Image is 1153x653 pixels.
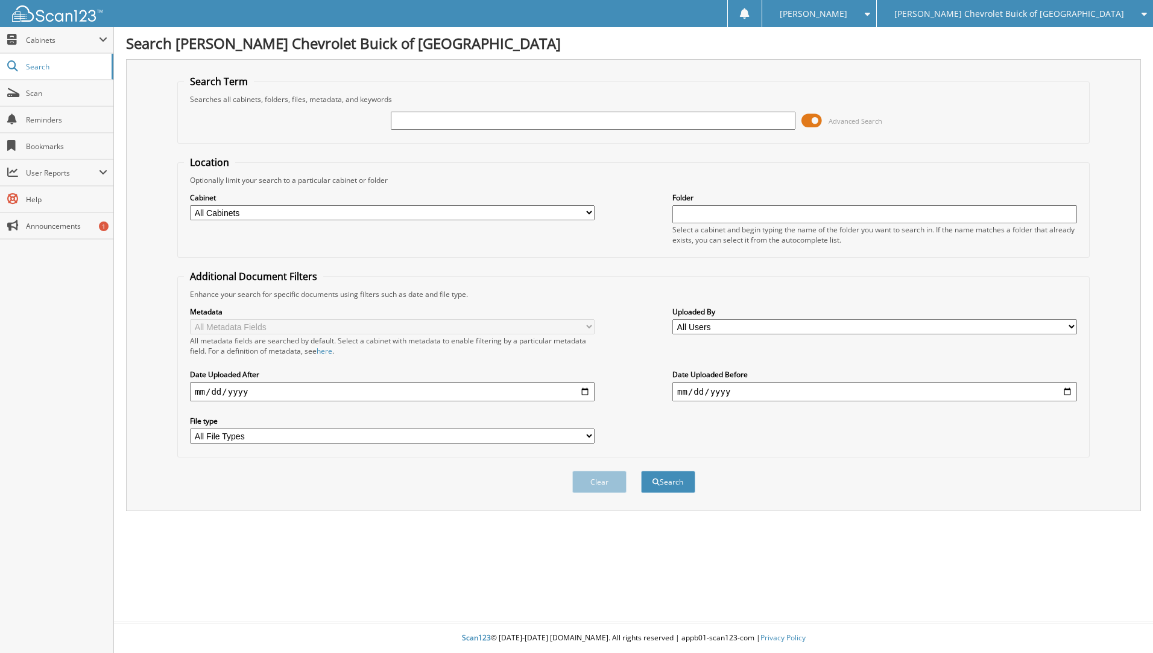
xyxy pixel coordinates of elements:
div: Select a cabinet and begin typing the name of the folder you want to search in. If the name match... [672,225,1077,245]
div: Optionally limit your search to a particular cabinet or folder [184,175,1083,185]
input: end [672,382,1077,401]
button: Clear [572,471,627,493]
div: Searches all cabinets, folders, files, metadata, and keywords [184,94,1083,104]
label: File type [190,416,595,426]
span: Advanced Search [829,116,882,126]
span: Search [26,62,106,72]
div: © [DATE]-[DATE] [DOMAIN_NAME]. All rights reserved | appb01-scan123-com | [114,623,1153,653]
div: Enhance your search for specific documents using filters such as date and file type. [184,289,1083,299]
span: Cabinets [26,35,99,45]
span: User Reports [26,168,99,178]
legend: Search Term [184,75,254,88]
h1: Search [PERSON_NAME] Chevrolet Buick of [GEOGRAPHIC_DATA] [126,33,1141,53]
a: here [317,346,332,356]
label: Date Uploaded After [190,369,595,380]
span: Scan [26,88,107,98]
span: Help [26,194,107,205]
label: Uploaded By [672,307,1077,317]
label: Folder [672,193,1077,203]
span: Reminders [26,115,107,125]
legend: Additional Document Filters [184,270,323,283]
span: Announcements [26,221,107,231]
span: Scan123 [462,632,491,643]
img: scan123-logo-white.svg [12,5,103,22]
span: Bookmarks [26,141,107,151]
input: start [190,382,595,401]
label: Date Uploaded Before [672,369,1077,380]
button: Search [641,471,695,493]
span: [PERSON_NAME] Chevrolet Buick of [GEOGRAPHIC_DATA] [894,10,1124,18]
label: Metadata [190,307,595,317]
a: Privacy Policy [760,632,806,643]
div: All metadata fields are searched by default. Select a cabinet with metadata to enable filtering b... [190,336,595,356]
label: Cabinet [190,193,595,203]
legend: Location [184,156,235,169]
div: 1 [99,221,109,231]
span: [PERSON_NAME] [780,10,847,18]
